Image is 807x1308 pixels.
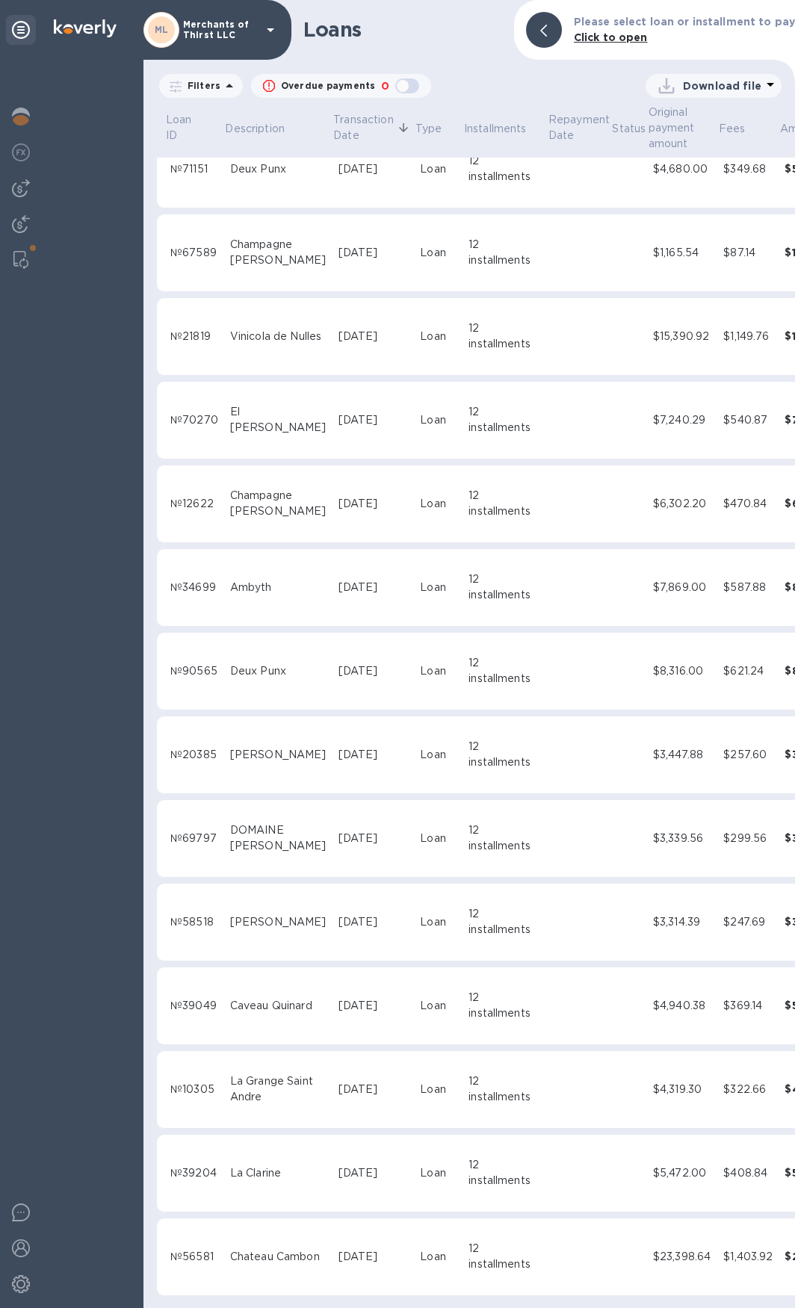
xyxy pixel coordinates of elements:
[170,161,218,177] div: №71151
[653,663,711,679] div: $8,316.00
[170,1249,218,1265] div: №56581
[183,19,258,40] p: Merchants of Thirst LLC
[230,822,327,854] div: DOMAINE [PERSON_NAME]
[12,143,30,161] img: Foreign exchange
[653,496,711,512] div: $6,302.20
[170,496,218,512] div: №12622
[230,237,327,268] div: Champagne [PERSON_NAME]
[723,580,773,595] div: $587.88
[166,112,203,143] p: Loan ID
[420,831,457,846] div: Loan
[612,121,646,137] p: Status
[170,998,218,1014] div: №39049
[170,1082,218,1097] div: №10305
[469,1241,541,1272] div: 12 installments
[653,747,711,763] div: $3,447.88
[54,19,117,37] img: Logo
[338,663,409,679] div: [DATE]
[723,1165,773,1181] div: $408.84
[464,121,546,137] span: Installments
[719,121,746,137] p: Fees
[420,663,457,679] div: Loan
[469,571,541,603] div: 12 installments
[170,245,218,261] div: №67589
[469,655,541,686] div: 12 installments
[170,747,218,763] div: №20385
[333,112,393,143] p: Transaction Date
[230,914,327,930] div: [PERSON_NAME]
[230,161,327,177] div: Deux Punx
[653,831,711,846] div: $3,339.56
[723,998,773,1014] div: $369.14
[338,161,409,177] div: [DATE]
[182,79,220,92] p: Filters
[469,990,541,1021] div: 12 installments
[251,74,431,98] button: Overdue payments0
[469,488,541,519] div: 12 installments
[653,1165,711,1181] div: $5,472.00
[281,79,375,93] p: Overdue payments
[653,1249,711,1265] div: $23,398.64
[653,245,711,261] div: $1,165.54
[723,747,773,763] div: $257.60
[469,1157,541,1188] div: 12 installments
[338,1165,409,1181] div: [DATE]
[469,1073,541,1105] div: 12 installments
[338,1082,409,1097] div: [DATE]
[574,16,795,28] b: Please select loan or installment to pay
[420,496,457,512] div: Loan
[653,161,711,177] div: $4,680.00
[469,822,541,854] div: 12 installments
[170,831,218,846] div: №69797
[469,153,541,185] div: 12 installments
[723,161,773,177] div: $349.68
[464,121,527,137] p: Installments
[469,237,541,268] div: 12 installments
[683,78,761,93] p: Download file
[653,412,711,428] div: $7,240.29
[653,580,711,595] div: $7,869.00
[420,245,457,261] div: Loan
[469,320,541,352] div: 12 installments
[653,914,711,930] div: $3,314.39
[333,112,412,143] span: Transaction Date
[420,998,457,1014] div: Loan
[338,580,409,595] div: [DATE]
[420,914,457,930] div: Loan
[420,1249,457,1265] div: Loan
[170,1165,218,1181] div: №39204
[469,906,541,937] div: 12 installments
[338,496,409,512] div: [DATE]
[420,747,457,763] div: Loan
[225,121,303,137] span: Description
[303,18,502,42] h1: Loans
[338,998,409,1014] div: [DATE]
[548,112,610,143] p: Repayment Date
[723,245,773,261] div: $87.14
[338,245,409,261] div: [DATE]
[230,580,327,595] div: Ambyth
[723,663,773,679] div: $621.24
[420,412,457,428] div: Loan
[420,329,457,344] div: Loan
[6,15,36,45] div: Unpin categories
[170,412,218,428] div: №70270
[420,161,457,177] div: Loan
[230,1165,327,1181] div: La Clarine
[230,747,327,763] div: [PERSON_NAME]
[723,831,773,846] div: $299.56
[170,663,218,679] div: №90565
[469,404,541,436] div: 12 installments
[723,329,773,344] div: $1,149.76
[230,1249,327,1265] div: Chateau Cambon
[338,412,409,428] div: [DATE]
[230,998,327,1014] div: Caveau Quinard
[420,580,457,595] div: Loan
[723,914,773,930] div: $247.69
[415,121,442,137] p: Type
[225,121,284,137] p: Description
[230,663,327,679] div: Deux Punx
[338,1249,409,1265] div: [DATE]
